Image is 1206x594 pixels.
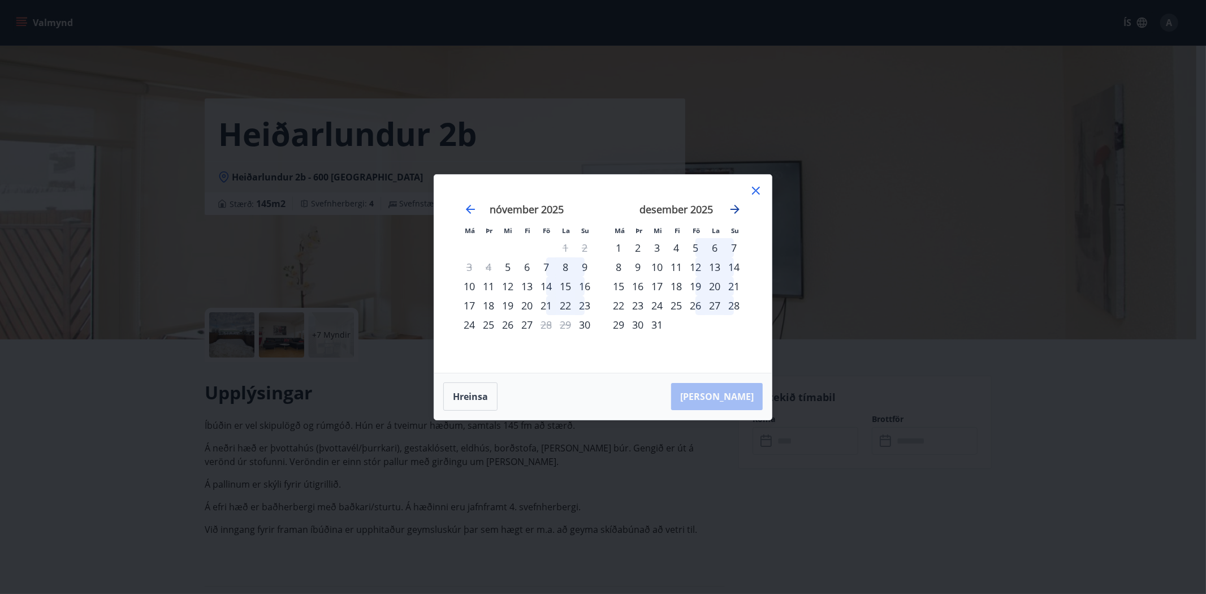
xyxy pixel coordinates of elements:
div: 14 [724,257,744,277]
td: Choose laugardagur, 13. desember 2025 as your check-in date. It’s available. [705,257,724,277]
div: 17 [647,277,667,296]
div: 31 [647,315,667,334]
td: Not available. laugardagur, 1. nóvember 2025 [556,238,575,257]
div: Aðeins útritun í boði [537,315,556,334]
small: Fi [525,226,530,235]
td: Choose föstudagur, 26. desember 2025 as your check-in date. It’s available. [686,296,705,315]
td: Choose laugardagur, 22. nóvember 2025 as your check-in date. It’s available. [556,296,575,315]
small: Mi [504,226,513,235]
small: Su [731,226,739,235]
td: Choose laugardagur, 6. desember 2025 as your check-in date. It’s available. [705,238,724,257]
div: 20 [517,296,537,315]
td: Choose föstudagur, 7. nóvember 2025 as your check-in date. It’s available. [537,257,556,277]
div: 10 [460,277,479,296]
div: 26 [498,315,517,334]
td: Choose miðvikudagur, 3. desember 2025 as your check-in date. It’s available. [647,238,667,257]
div: 27 [705,296,724,315]
div: Move forward to switch to the next month. [728,203,742,216]
div: 9 [628,257,647,277]
td: Choose miðvikudagur, 19. nóvember 2025 as your check-in date. It’s available. [498,296,517,315]
td: Choose sunnudagur, 30. nóvember 2025 as your check-in date. It’s available. [575,315,594,334]
td: Choose mánudagur, 1. desember 2025 as your check-in date. It’s available. [609,238,628,257]
div: 17 [460,296,479,315]
small: La [562,226,570,235]
td: Choose mánudagur, 15. desember 2025 as your check-in date. It’s available. [609,277,628,296]
small: Má [615,226,625,235]
div: 11 [479,277,498,296]
td: Choose miðvikudagur, 10. desember 2025 as your check-in date. It’s available. [647,257,667,277]
div: 11 [667,257,686,277]
td: Choose þriðjudagur, 2. desember 2025 as your check-in date. It’s available. [628,238,647,257]
small: Fi [675,226,680,235]
div: 28 [724,296,744,315]
div: 24 [460,315,479,334]
div: 16 [575,277,594,296]
td: Choose föstudagur, 5. desember 2025 as your check-in date. It’s available. [686,238,705,257]
td: Choose mánudagur, 29. desember 2025 as your check-in date. It’s available. [609,315,628,334]
div: 20 [705,277,724,296]
div: 30 [628,315,647,334]
td: Not available. laugardagur, 29. nóvember 2025 [556,315,575,334]
small: Fö [543,226,551,235]
td: Choose fimmtudagur, 25. desember 2025 as your check-in date. It’s available. [667,296,686,315]
div: Move backward to switch to the previous month. [464,203,477,216]
td: Choose þriðjudagur, 30. desember 2025 as your check-in date. It’s available. [628,315,647,334]
td: Not available. mánudagur, 3. nóvember 2025 [460,257,479,277]
td: Choose fimmtudagur, 4. desember 2025 as your check-in date. It’s available. [667,238,686,257]
td: Choose þriðjudagur, 11. nóvember 2025 as your check-in date. It’s available. [479,277,498,296]
div: 29 [609,315,628,334]
div: 4 [667,238,686,257]
td: Choose fimmtudagur, 27. nóvember 2025 as your check-in date. It’s available. [517,315,537,334]
td: Choose sunnudagur, 14. desember 2025 as your check-in date. It’s available. [724,257,744,277]
div: 26 [686,296,705,315]
div: 1 [609,238,628,257]
td: Choose sunnudagur, 7. desember 2025 as your check-in date. It’s available. [724,238,744,257]
div: 6 [517,257,537,277]
div: 3 [647,238,667,257]
td: Choose fimmtudagur, 11. desember 2025 as your check-in date. It’s available. [667,257,686,277]
td: Choose laugardagur, 15. nóvember 2025 as your check-in date. It’s available. [556,277,575,296]
div: 7 [537,257,556,277]
button: Hreinsa [443,382,498,411]
div: 24 [647,296,667,315]
div: 15 [556,277,575,296]
td: Choose þriðjudagur, 16. desember 2025 as your check-in date. It’s available. [628,277,647,296]
strong: desember 2025 [639,203,713,216]
small: La [712,226,720,235]
td: Choose fimmtudagur, 20. nóvember 2025 as your check-in date. It’s available. [517,296,537,315]
td: Choose miðvikudagur, 17. desember 2025 as your check-in date. It’s available. [647,277,667,296]
td: Choose fimmtudagur, 18. desember 2025 as your check-in date. It’s available. [667,277,686,296]
td: Choose mánudagur, 24. nóvember 2025 as your check-in date. It’s available. [460,315,479,334]
div: 10 [647,257,667,277]
td: Choose þriðjudagur, 23. desember 2025 as your check-in date. It’s available. [628,296,647,315]
div: Calendar [448,188,758,359]
div: 27 [517,315,537,334]
td: Choose laugardagur, 8. nóvember 2025 as your check-in date. It’s available. [556,257,575,277]
td: Choose fimmtudagur, 6. nóvember 2025 as your check-in date. It’s available. [517,257,537,277]
td: Choose miðvikudagur, 31. desember 2025 as your check-in date. It’s available. [647,315,667,334]
td: Choose fimmtudagur, 13. nóvember 2025 as your check-in date. It’s available. [517,277,537,296]
td: Choose sunnudagur, 16. nóvember 2025 as your check-in date. It’s available. [575,277,594,296]
div: 2 [628,238,647,257]
div: 21 [724,277,744,296]
strong: nóvember 2025 [490,203,564,216]
div: 12 [498,277,517,296]
div: 22 [609,296,628,315]
td: Not available. sunnudagur, 2. nóvember 2025 [575,238,594,257]
td: Choose sunnudagur, 23. nóvember 2025 as your check-in date. It’s available. [575,296,594,315]
td: Choose sunnudagur, 28. desember 2025 as your check-in date. It’s available. [724,296,744,315]
div: 19 [498,296,517,315]
small: Mi [654,226,663,235]
div: 23 [628,296,647,315]
td: Choose mánudagur, 17. nóvember 2025 as your check-in date. It’s available. [460,296,479,315]
div: 12 [686,257,705,277]
td: Choose föstudagur, 14. nóvember 2025 as your check-in date. It’s available. [537,277,556,296]
div: 19 [686,277,705,296]
td: Choose föstudagur, 19. desember 2025 as your check-in date. It’s available. [686,277,705,296]
small: Má [465,226,475,235]
td: Choose föstudagur, 12. desember 2025 as your check-in date. It’s available. [686,257,705,277]
div: Aðeins innritun í boði [498,257,517,277]
div: 7 [724,238,744,257]
div: 23 [575,296,594,315]
td: Choose mánudagur, 8. desember 2025 as your check-in date. It’s available. [609,257,628,277]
